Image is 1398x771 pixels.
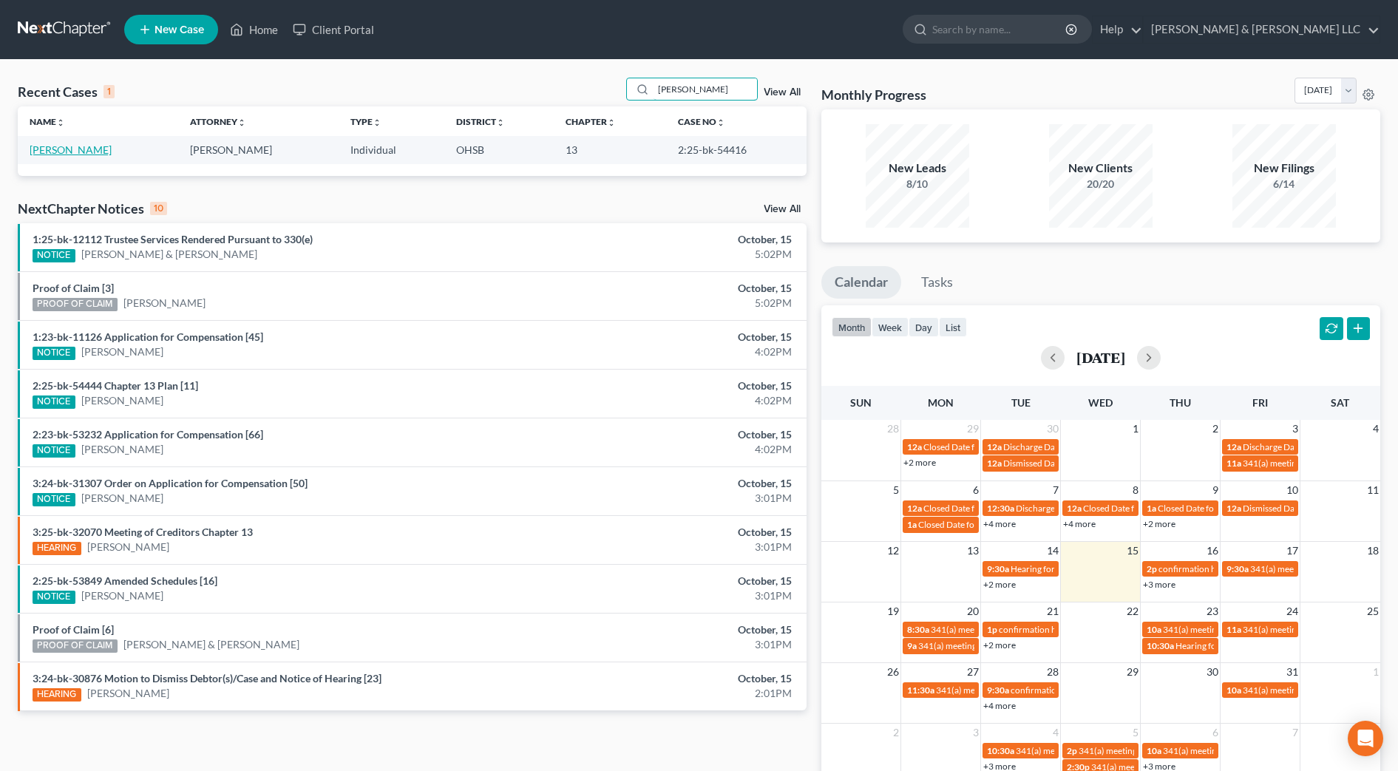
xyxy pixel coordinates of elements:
span: Closed Date for [PERSON_NAME] & [PERSON_NAME] [923,441,1133,452]
div: NOTICE [33,249,75,262]
div: 4:02PM [549,442,792,457]
span: 24 [1285,602,1300,620]
a: +4 more [983,700,1016,711]
span: Dismissed Date for [PERSON_NAME] [1243,503,1386,514]
input: Search by name... [932,16,1068,43]
div: 20/20 [1049,177,1153,191]
div: October, 15 [549,427,792,442]
div: October, 15 [549,281,792,296]
span: Closed Date for [PERSON_NAME] [1083,503,1214,514]
span: 25 [1365,602,1380,620]
div: 3:01PM [549,637,792,652]
span: 341(a) meeting for [PERSON_NAME] & [PERSON_NAME] [931,624,1152,635]
td: OHSB [444,136,554,163]
span: Discharge Date for [PERSON_NAME] [1243,441,1386,452]
span: Hearing for [PERSON_NAME] [1011,563,1126,574]
span: 11a [1226,624,1241,635]
span: Hearing for [PERSON_NAME] [1175,640,1291,651]
span: Mon [928,396,954,409]
a: [PERSON_NAME] [123,296,206,310]
button: list [939,317,967,337]
span: 31 [1285,663,1300,681]
td: 2:25-bk-54416 [666,136,807,163]
i: unfold_more [237,118,246,127]
span: 1 [1131,420,1140,438]
span: 11a [1226,458,1241,469]
span: 10a [1147,745,1161,756]
div: NOTICE [33,493,75,506]
a: 2:25-bk-54444 Chapter 13 Plan [11] [33,379,198,392]
span: Fri [1252,396,1268,409]
div: 5:02PM [549,296,792,310]
span: 10a [1226,685,1241,696]
span: Thu [1170,396,1191,409]
a: Nameunfold_more [30,116,65,127]
div: NOTICE [33,591,75,604]
span: 12a [1226,441,1241,452]
span: 23 [1205,602,1220,620]
span: 1a [907,519,917,530]
a: View All [764,204,801,214]
div: PROOF OF CLAIM [33,639,118,653]
a: 3:24-bk-30876 Motion to Dismiss Debtor(s)/Case and Notice of Hearing [23] [33,672,381,685]
a: [PERSON_NAME] & [PERSON_NAME] LLC [1144,16,1380,43]
div: 6/14 [1232,177,1336,191]
i: unfold_more [56,118,65,127]
span: 12a [987,441,1002,452]
a: Home [223,16,285,43]
a: Chapterunfold_more [566,116,616,127]
i: unfold_more [607,118,616,127]
a: Typeunfold_more [350,116,381,127]
h2: [DATE] [1076,350,1125,365]
span: 7 [1291,724,1300,741]
span: 30 [1045,420,1060,438]
div: October, 15 [549,622,792,637]
a: [PERSON_NAME] [81,393,163,408]
span: 341(a) meeting for [PERSON_NAME] [1243,685,1385,696]
div: October, 15 [549,330,792,344]
div: October, 15 [549,378,792,393]
span: 21 [1045,602,1060,620]
a: +2 more [983,639,1016,651]
span: 8 [1131,481,1140,499]
div: HEARING [33,688,81,702]
span: Closed Date for [PERSON_NAME] [923,503,1054,514]
span: 16 [1205,542,1220,560]
span: 1 [1371,663,1380,681]
span: 341(a) meeting for [PERSON_NAME] [918,640,1061,651]
div: October, 15 [549,574,792,588]
span: Sat [1331,396,1349,409]
span: 341(a) meeting for [PERSON_NAME] [1016,745,1158,756]
span: 11 [1365,481,1380,499]
button: day [909,317,939,337]
div: New Clients [1049,160,1153,177]
span: 29 [966,420,980,438]
a: +4 more [1063,518,1096,529]
a: Proof of Claim [6] [33,623,114,636]
span: 4 [1371,420,1380,438]
span: Closed Date for [PERSON_NAME] [1158,503,1289,514]
div: October, 15 [549,525,792,540]
div: PROOF OF CLAIM [33,298,118,311]
span: 4 [1051,724,1060,741]
span: 10:30a [1147,640,1174,651]
a: [PERSON_NAME] [81,491,163,506]
div: HEARING [33,542,81,555]
div: October, 15 [549,232,792,247]
span: 20 [966,602,980,620]
span: 5 [1131,724,1140,741]
td: 13 [554,136,666,163]
a: [PERSON_NAME] [81,588,163,603]
div: 1 [104,85,115,98]
span: 26 [886,663,900,681]
span: 6 [971,481,980,499]
span: Tue [1011,396,1031,409]
span: 15 [1125,542,1140,560]
a: Case Nounfold_more [678,116,725,127]
span: 3 [971,724,980,741]
span: 30 [1205,663,1220,681]
span: 28 [886,420,900,438]
span: confirmation hearing for [PERSON_NAME] [1011,685,1177,696]
button: week [872,317,909,337]
a: Calendar [821,266,901,299]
